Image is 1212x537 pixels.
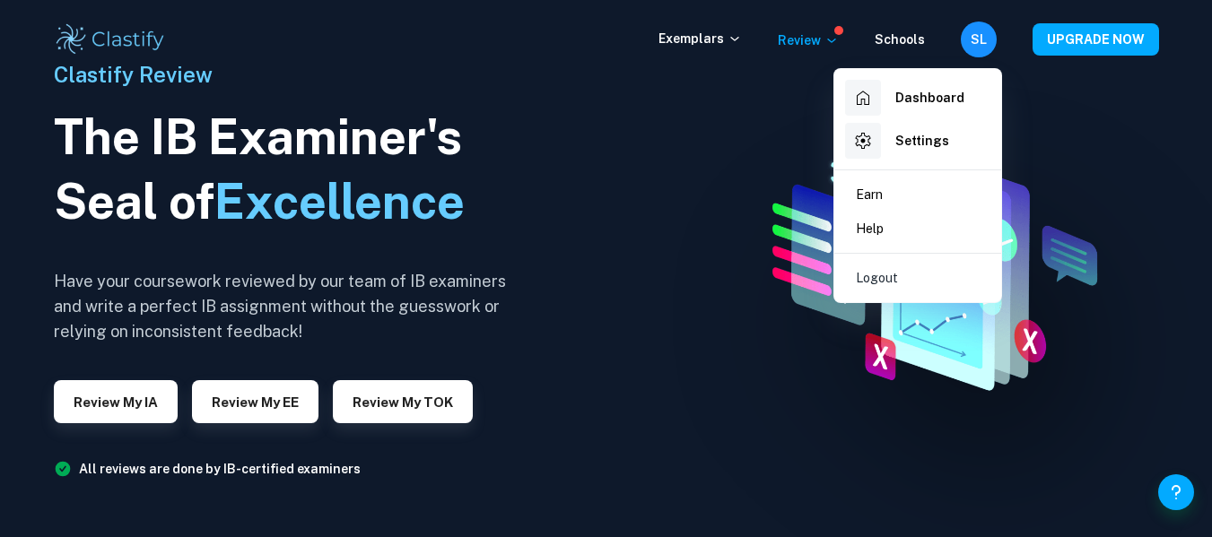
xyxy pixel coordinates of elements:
[841,76,994,119] a: Dashboard
[841,119,994,162] a: Settings
[841,178,994,212] a: Earn
[841,212,994,246] a: Help
[856,219,884,238] p: Help
[895,131,949,151] h6: Settings
[856,268,898,288] p: Logout
[895,88,964,108] h6: Dashboard
[856,185,883,204] p: Earn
